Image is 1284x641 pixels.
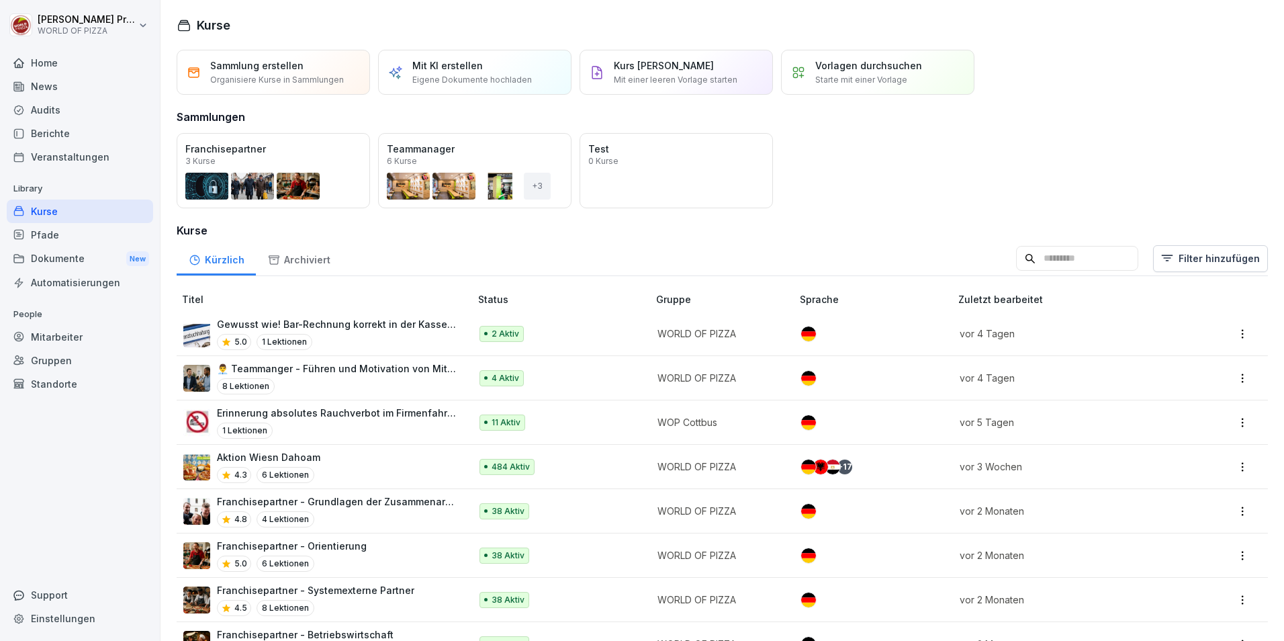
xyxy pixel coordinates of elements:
[185,142,361,156] p: Franchisepartner
[183,365,210,392] img: ohhd80l18yea4i55etg45yot.png
[217,495,457,509] p: Franchisepartner - Grundlagen der Zusammenarbeit
[815,58,922,73] p: Vorlagen durchsuchen
[960,327,1173,341] p: vor 4 Tagen
[7,271,153,294] a: Automatisierungen
[7,178,153,200] p: Library
[801,504,816,519] img: de.svg
[657,371,778,385] p: WORLD OF PIZZA
[217,450,320,464] p: Aktion Wiesn Dahoam
[960,593,1173,607] p: vor 2 Monaten
[492,417,520,429] p: 11 Aktiv
[217,423,273,439] p: 1 Lektionen
[378,133,571,208] a: Teammanager6 Kurse+3
[801,371,816,386] img: de.svg
[183,409,210,436] img: pd3gr0k7uzjs8bg588bob4hx.png
[387,142,563,156] p: Teammanager
[614,74,737,86] p: Mit einer leeren Vorlage starten
[217,539,367,553] p: Franchisepartner - Orientierung
[183,454,210,480] img: tlfwtewhtshhigq7h0svolsu.png
[588,157,618,165] p: 0 Kurse
[412,74,532,86] p: Eigene Dokumente hochladen
[7,122,153,145] a: Berichte
[7,325,153,349] a: Mitarbeiter
[7,200,153,223] a: Kurse
[813,460,828,474] img: al.svg
[183,320,210,347] img: hdz75wm9swzuwdvoxjbi6om3.png
[234,602,247,614] p: 4.5
[7,247,153,271] a: DokumenteNew
[7,145,153,169] div: Veranstaltungen
[183,542,210,569] img: t4g7eu33fb3xcinggz4rhe0w.png
[217,361,457,376] p: 👨‍💼 Teammanger - Führen und Motivation von Mitarbeitern
[217,583,414,597] p: Franchisepartner - Systemexterne Partner
[478,292,651,306] p: Status
[257,600,314,616] p: 8 Lektionen
[800,292,953,306] p: Sprache
[492,372,519,384] p: 4 Aktiv
[217,378,275,394] p: 8 Lektionen
[657,460,778,474] p: WORLD OF PIZZA
[7,51,153,75] a: Home
[7,98,153,122] a: Audits
[837,460,852,474] div: + 17
[801,327,816,341] img: de.svg
[656,292,794,306] p: Gruppe
[387,157,417,165] p: 6 Kurse
[183,498,210,525] img: jg5uy95jeicgu19gkip2jpcz.png
[801,593,816,607] img: de.svg
[815,74,907,86] p: Starte mit einer Vorlage
[185,157,216,165] p: 3 Kurse
[657,504,778,518] p: WORLD OF PIZZA
[257,467,314,483] p: 6 Lektionen
[183,587,210,613] img: c6ahff3tpkyjer6p5tw961a1.png
[38,14,136,26] p: [PERSON_NAME] Proschwitz
[177,241,256,275] a: Kürzlich
[257,334,312,350] p: 1 Lektionen
[257,556,314,572] p: 6 Lektionen
[657,593,778,607] p: WORLD OF PIZZA
[1153,245,1268,272] button: Filter hinzufügen
[234,513,247,525] p: 4.8
[960,460,1173,474] p: vor 3 Wochen
[657,327,778,341] p: WORLD OF PIZZA
[234,469,247,481] p: 4.3
[657,415,778,429] p: WOP Cottbus
[492,550,524,562] p: 38 Aktiv
[960,415,1173,429] p: vor 5 Tagen
[182,292,473,306] p: Titel
[7,372,153,396] a: Standorte
[825,460,840,474] img: eg.svg
[492,328,519,340] p: 2 Aktiv
[38,26,136,36] p: WORLD OF PIZZA
[7,304,153,325] p: People
[580,133,773,208] a: Test0 Kurse
[7,583,153,607] div: Support
[210,74,344,86] p: Organisiere Kurse in Sammlungen
[801,415,816,430] img: de.svg
[7,223,153,247] a: Pfade
[7,607,153,630] div: Einstellungen
[7,75,153,98] a: News
[177,109,245,125] h3: Sammlungen
[492,461,530,473] p: 484 Aktiv
[126,251,149,267] div: New
[492,594,524,606] p: 38 Aktiv
[256,241,342,275] div: Archiviert
[801,460,816,474] img: de.svg
[177,133,370,208] a: Franchisepartner3 Kurse
[614,58,714,73] p: Kurs [PERSON_NAME]
[7,349,153,372] a: Gruppen
[412,58,483,73] p: Mit KI erstellen
[217,406,457,420] p: Erinnerung absolutes Rauchverbot im Firmenfahrzeug
[958,292,1189,306] p: Zuletzt bearbeitet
